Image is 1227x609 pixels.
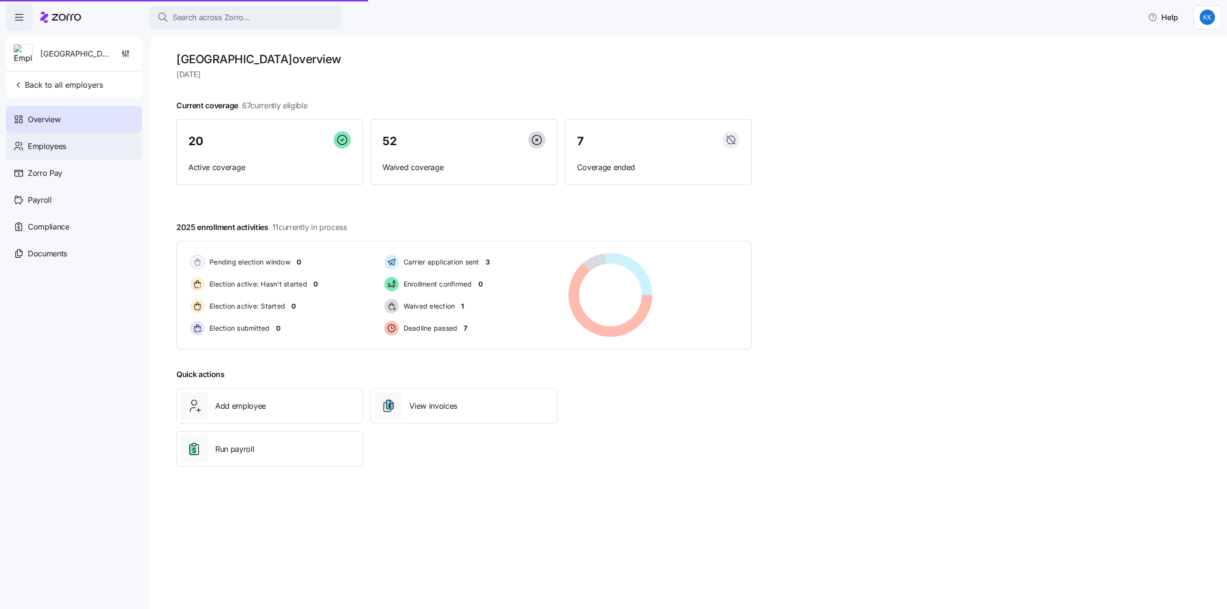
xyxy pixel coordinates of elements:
span: Zorro Pay [28,167,62,179]
a: Documents [6,240,142,267]
a: Payroll [6,186,142,213]
span: Run payroll [215,443,254,455]
span: Payroll [28,194,52,206]
button: Back to all employers [10,75,107,94]
span: 11 currently in process [272,221,347,233]
span: [DATE] [176,69,752,80]
span: 0 [291,301,296,311]
button: Search across Zorro... [150,6,341,29]
span: Election active: Started [207,301,285,311]
button: Help [1140,8,1186,27]
span: Employees [28,140,66,152]
span: 1 [461,301,464,311]
span: Back to all employers [13,79,103,91]
a: Zorro Pay [6,160,142,186]
span: View invoices [409,400,457,412]
span: 0 [276,323,280,333]
span: Documents [28,248,67,260]
h1: [GEOGRAPHIC_DATA] overview [176,52,752,67]
span: Waived election [401,301,455,311]
span: Waived coverage [382,161,545,173]
span: Active coverage [188,161,351,173]
span: Enrollment confirmed [401,279,472,289]
a: Employees [6,133,142,160]
span: 3 [486,257,490,267]
span: 20 [188,136,203,147]
img: a3a25d912f4250f7f4b486e2b497557c [1200,10,1215,25]
span: 67 currently eligible [242,100,308,112]
span: 7 [463,323,467,333]
span: Carrier application sent [401,257,479,267]
span: Compliance [28,221,69,233]
span: Search across Zorro... [173,11,250,23]
a: Compliance [6,213,142,240]
span: Coverage ended [577,161,740,173]
span: Quick actions [176,368,225,380]
span: Overview [28,114,60,126]
span: Add employee [215,400,266,412]
span: Pending election window [207,257,290,267]
span: 0 [313,279,318,289]
span: [GEOGRAPHIC_DATA] [40,48,109,60]
span: 7 [577,136,584,147]
span: 52 [382,136,396,147]
span: Current coverage [176,100,308,112]
span: 0 [478,279,483,289]
span: Help [1148,11,1178,23]
span: Deadline passed [401,323,458,333]
span: 0 [297,257,301,267]
img: Employer logo [14,45,32,64]
span: Election active: Hasn't started [207,279,307,289]
span: 2025 enrollment activities [176,221,347,233]
span: Election submitted [207,323,270,333]
a: Overview [6,106,142,133]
